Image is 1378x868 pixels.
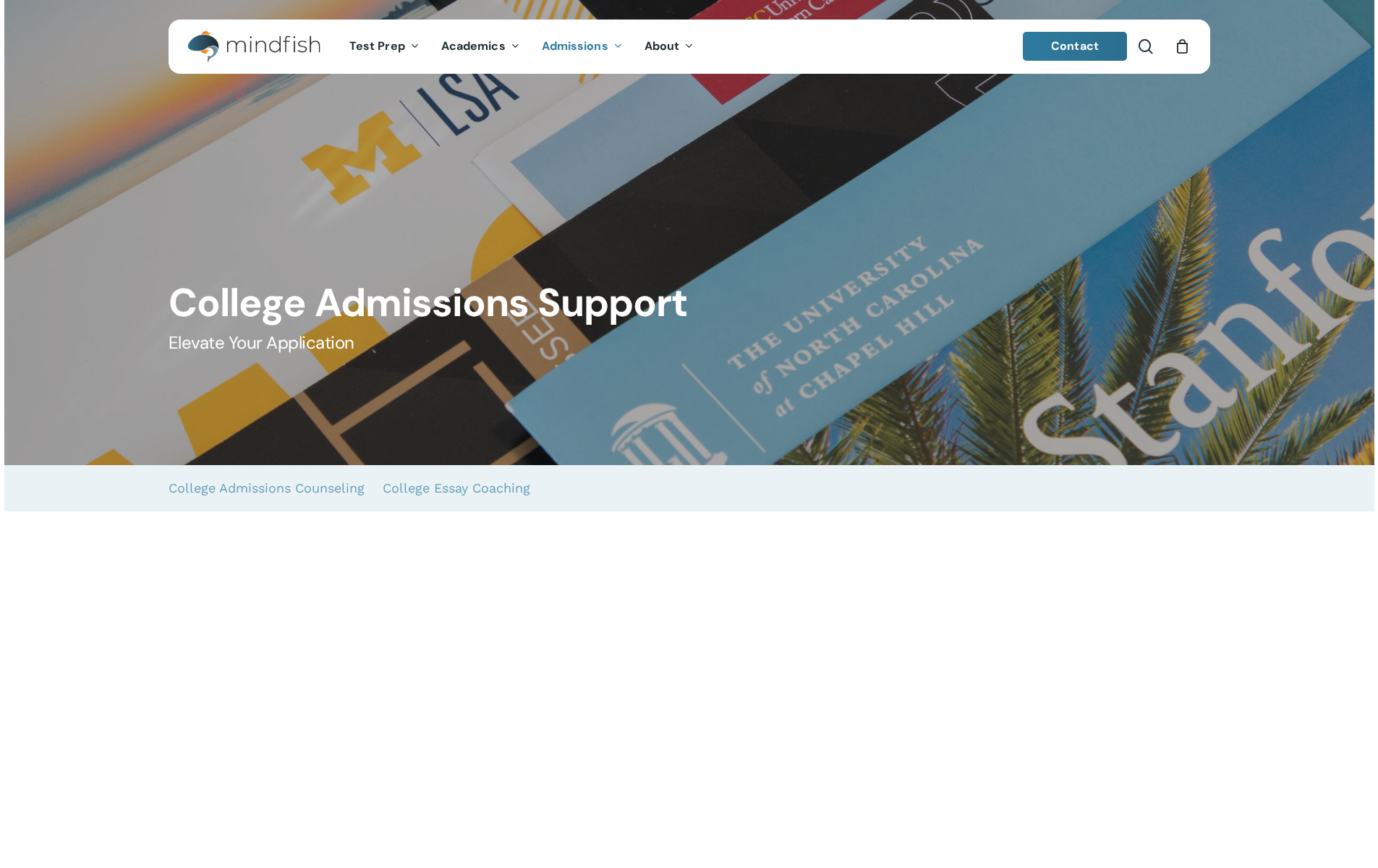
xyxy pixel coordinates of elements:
header: Main Menu [169,20,1210,74]
h5: Elevate Your Application [169,331,1209,354]
h1: College Admissions Support [169,280,1209,326]
a: Academics [430,41,531,53]
a: Contact [1023,32,1127,61]
span: About [645,38,680,54]
a: About [634,41,705,53]
nav: Main Menu [339,20,705,74]
a: Cart [1175,38,1191,54]
a: Test Prep [339,41,430,53]
span: Academics [441,38,506,54]
a: College Essay Coaching [383,465,530,511]
span: Admissions [542,38,608,54]
a: Admissions [531,41,634,53]
span: Contact [1051,38,1099,54]
a: College Admissions Counseling [169,465,365,511]
span: Test Prep [349,38,405,54]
